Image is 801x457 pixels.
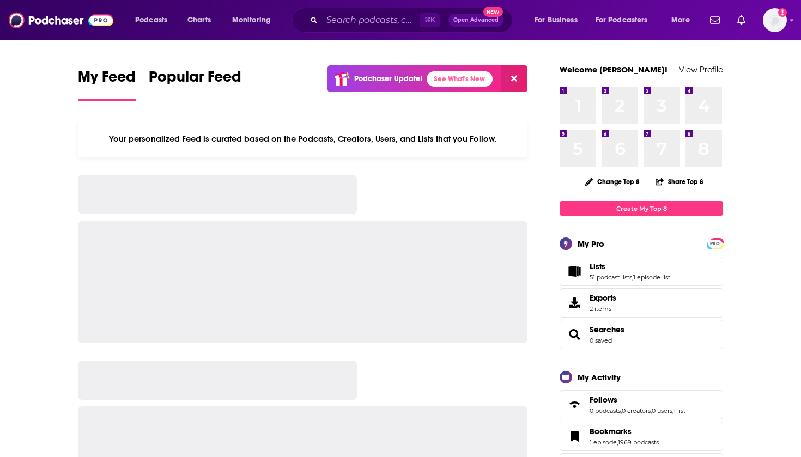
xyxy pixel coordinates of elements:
[135,13,167,28] span: Podcasts
[590,261,670,271] a: Lists
[590,261,605,271] span: Lists
[563,429,585,444] a: Bookmarks
[590,337,612,344] a: 0 saved
[78,68,136,93] span: My Feed
[578,372,621,382] div: My Activity
[708,239,721,247] a: PRO
[563,264,585,279] a: Lists
[535,13,578,28] span: For Business
[578,239,604,249] div: My Pro
[232,13,271,28] span: Monitoring
[427,71,493,87] a: See What's New
[617,438,618,446] span: ,
[590,325,624,334] a: Searches
[560,320,723,349] span: Searches
[621,407,622,415] span: ,
[763,8,787,32] img: User Profile
[590,293,616,303] span: Exports
[733,11,750,29] a: Show notifications dropdown
[560,288,723,318] a: Exports
[590,305,616,313] span: 2 items
[596,13,648,28] span: For Podcasters
[778,8,787,17] svg: Add a profile image
[322,11,420,29] input: Search podcasts, credits, & more...
[420,13,440,27] span: ⌘ K
[671,13,690,28] span: More
[187,13,211,28] span: Charts
[149,68,241,101] a: Popular Feed
[673,407,685,415] a: 1 list
[224,11,285,29] button: open menu
[560,390,723,419] span: Follows
[618,438,659,446] a: 1969 podcasts
[78,120,527,157] div: Your personalized Feed is curated based on the Podcasts, Creators, Users, and Lists that you Follow.
[483,7,503,17] span: New
[590,407,621,415] a: 0 podcasts
[664,11,703,29] button: open menu
[588,11,664,29] button: open menu
[563,295,585,310] span: Exports
[590,426,632,436] span: Bookmarks
[679,64,723,75] a: View Profile
[128,11,181,29] button: open menu
[763,8,787,32] button: Show profile menu
[590,426,659,436] a: Bookmarks
[633,273,670,281] a: 1 episode list
[763,8,787,32] span: Logged in as Mark.Hayward
[354,74,422,83] p: Podchaser Update!
[560,64,667,75] a: Welcome [PERSON_NAME]!
[149,68,241,93] span: Popular Feed
[560,422,723,451] span: Bookmarks
[651,407,652,415] span: ,
[632,273,633,281] span: ,
[706,11,724,29] a: Show notifications dropdown
[527,11,591,29] button: open menu
[78,68,136,101] a: My Feed
[448,14,503,27] button: Open AdvancedNew
[590,438,617,446] a: 1 episode
[622,407,651,415] a: 0 creators
[590,273,632,281] a: 51 podcast lists
[672,407,673,415] span: ,
[560,201,723,216] a: Create My Top 8
[563,327,585,342] a: Searches
[652,407,672,415] a: 0 users
[180,11,217,29] a: Charts
[560,257,723,286] span: Lists
[590,395,685,405] a: Follows
[563,397,585,412] a: Follows
[9,10,113,31] img: Podchaser - Follow, Share and Rate Podcasts
[655,171,704,192] button: Share Top 8
[590,395,617,405] span: Follows
[579,175,646,188] button: Change Top 8
[708,240,721,248] span: PRO
[453,17,499,23] span: Open Advanced
[302,8,523,33] div: Search podcasts, credits, & more...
